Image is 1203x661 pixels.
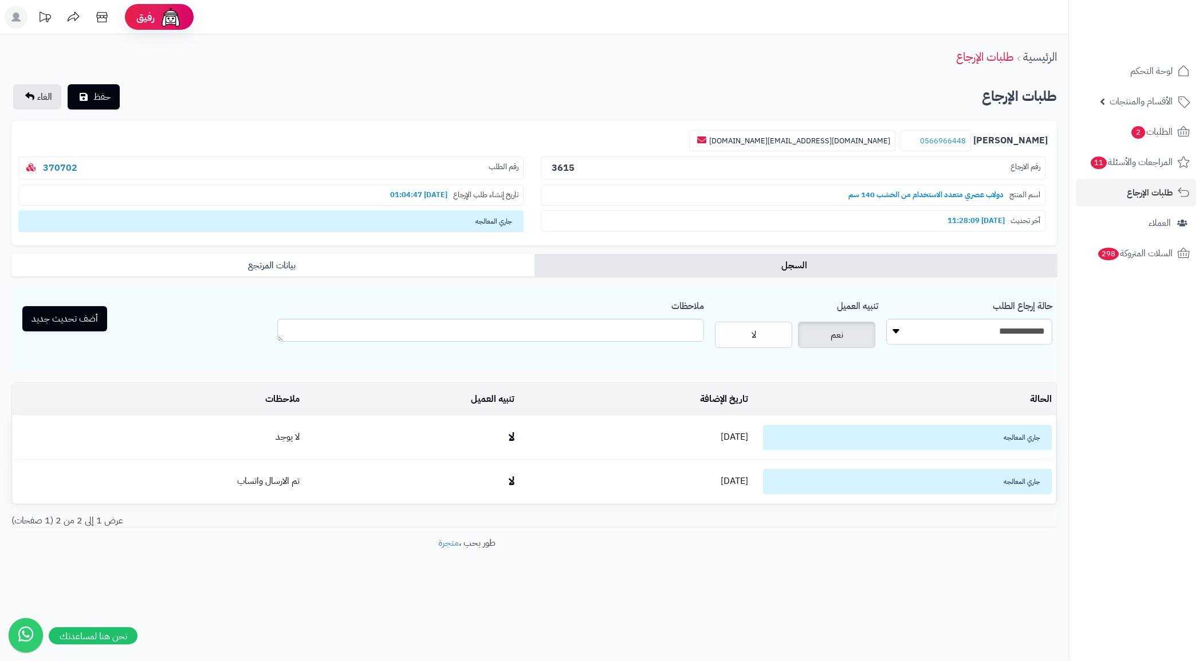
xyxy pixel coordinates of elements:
[1023,48,1057,65] a: الرئيسية
[43,161,77,175] a: 370702
[534,254,1057,277] a: السجل
[12,460,304,503] td: تم الارسال واتساب
[13,84,61,109] a: الغاء
[489,162,518,175] span: رقم الطلب
[763,425,1052,450] span: جاري المعالجه
[1130,124,1173,140] span: الطلبات
[1091,157,1107,169] span: 11
[519,384,753,415] td: تاريخ الإضافة
[1076,240,1196,267] a: السلات المتروكة298
[11,254,534,277] a: بيانات المرتجع
[1131,126,1145,139] span: 2
[993,295,1052,313] label: حالة إرجاع الطلب
[519,460,753,503] td: [DATE]
[752,328,756,342] span: لا
[1076,57,1196,85] a: لوحة التحكم
[709,135,890,146] a: [DOMAIN_NAME][EMAIL_ADDRESS][DOMAIN_NAME]
[753,384,1056,415] td: الحالة
[763,469,1052,494] span: جاري المعالجه
[37,90,52,104] span: الغاء
[831,328,843,342] span: نعم
[843,189,1009,200] b: دولاب عصري متعدد الاستخدام من الخشب 140 سم
[1097,245,1173,261] span: السلات المتروكة
[438,536,459,550] a: متجرة
[1098,248,1119,260] span: 298
[1076,148,1196,176] a: المراجعات والأسئلة11
[22,306,107,331] button: أضف تحديث جديد
[3,514,534,527] div: عرض 1 إلى 2 من 2 (1 صفحات)
[68,84,120,109] button: حفظ
[1127,185,1173,201] span: طلبات الإرجاع
[1076,209,1196,237] a: العملاء
[1076,179,1196,206] a: طلبات الإرجاع
[1009,190,1040,201] span: اسم المنتج
[509,472,514,490] b: لا
[12,384,304,415] td: ملاحظات
[384,189,453,200] b: [DATE] 01:04:47
[1011,162,1040,175] span: رقم الارجاع
[671,295,704,313] label: ملاحظات
[159,6,182,29] img: ai-face.png
[519,416,753,459] td: [DATE]
[982,85,1057,108] h2: طلبات الإرجاع
[942,215,1011,226] b: [DATE] 11:28:09
[552,161,575,175] b: 3615
[93,90,111,104] span: حفظ
[1090,154,1173,170] span: المراجعات والأسئلة
[956,48,1014,65] a: طلبات الإرجاع
[920,135,966,146] a: 0566966448
[1110,93,1173,109] span: الأقسام والمنتجات
[1011,216,1040,226] span: آخر تحديث
[837,295,878,313] label: تنبيه العميل
[1076,118,1196,146] a: الطلبات2
[973,134,1048,147] b: [PERSON_NAME]
[18,210,524,232] span: جاري المعالجه
[12,416,304,459] td: لا يوجد
[1130,63,1173,79] span: لوحة التحكم
[304,384,519,415] td: تنبيه العميل
[30,6,59,32] a: تحديثات المنصة
[136,10,155,24] span: رفيق
[509,428,514,445] b: لا
[1149,215,1171,231] span: العملاء
[453,190,518,201] span: تاريخ إنشاء طلب الإرجاع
